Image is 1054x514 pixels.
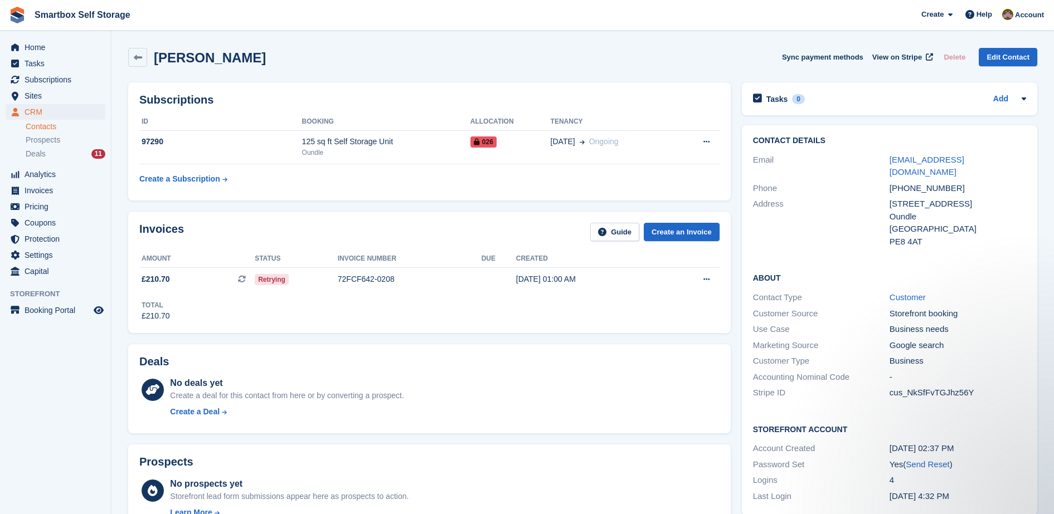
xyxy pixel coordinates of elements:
div: 125 sq ft Self Storage Unit [302,136,470,148]
div: Create a Subscription [139,173,220,185]
img: stora-icon-8386f47178a22dfd0bd8f6a31ec36ba5ce8667c1dd55bd0f319d3a0aa187defe.svg [9,7,26,23]
a: menu [6,104,105,120]
span: CRM [25,104,91,120]
span: 026 [470,136,497,148]
a: Smartbox Self Storage [30,6,135,24]
a: View on Stripe [868,48,935,66]
span: Retrying [255,274,289,285]
div: Oundle [890,211,1026,223]
a: Add [993,93,1008,106]
h2: [PERSON_NAME] [154,50,266,65]
a: menu [6,183,105,198]
div: No deals yet [170,376,404,390]
a: Create an Invoice [644,223,720,241]
div: Customer Source [753,307,890,320]
a: Customer [890,292,926,302]
div: [DATE] 01:00 AM [516,273,662,285]
div: PE8 4AT [890,236,1026,248]
div: [PHONE_NUMBER] [890,182,1026,195]
div: [STREET_ADDRESS] [890,198,1026,211]
h2: Subscriptions [139,94,720,106]
div: Marketing Source [753,339,890,352]
span: Protection [25,231,91,247]
a: menu [6,199,105,214]
span: Capital [25,263,91,279]
a: [EMAIL_ADDRESS][DOMAIN_NAME] [890,155,964,177]
span: Sites [25,88,91,104]
div: Customer Type [753,355,890,368]
a: menu [6,263,105,279]
a: menu [6,215,105,231]
div: Create a deal for this contact from here or by converting a prospect. [170,390,404,402]
a: menu [6,72,105,87]
div: Storefront booking [890,307,1026,320]
div: Business [890,355,1026,368]
button: Sync payment methods [782,48,863,66]
th: ID [139,113,302,131]
div: Phone [753,182,890,195]
span: Deals [26,149,46,159]
div: Total [142,300,170,310]
span: Settings [25,247,91,263]
div: Create a Deal [170,406,220,418]
a: Deals 11 [26,148,105,160]
th: Created [516,250,662,268]
div: Contact Type [753,291,890,304]
div: Last Login [753,490,890,503]
div: 0 [792,94,805,104]
span: Home [25,40,91,55]
div: Password Set [753,458,890,471]
a: menu [6,40,105,55]
a: Preview store [92,303,105,317]
h2: Deals [139,355,169,368]
a: Create a Subscription [139,169,227,189]
div: Google search [890,339,1026,352]
a: menu [6,56,105,71]
th: Booking [302,113,470,131]
div: Use Case [753,323,890,336]
a: Guide [590,223,639,241]
span: [DATE] [551,136,575,148]
span: Create [921,9,944,20]
span: Tasks [25,56,91,71]
div: Email [753,154,890,179]
img: Kayleigh Devlin [1002,9,1013,20]
div: Stripe ID [753,386,890,399]
a: menu [6,231,105,247]
h2: Prospects [139,456,193,468]
button: Delete [939,48,970,66]
div: Oundle [302,148,470,158]
span: Booking Portal [25,302,91,318]
span: Coupons [25,215,91,231]
h2: Storefront Account [753,423,1026,434]
span: £210.70 [142,273,170,285]
a: menu [6,247,105,263]
div: 72FCF642-0208 [338,273,482,285]
div: - [890,371,1026,384]
span: View on Stripe [872,52,922,63]
div: No prospects yet [170,477,409,491]
a: Prospects [26,134,105,146]
h2: Contact Details [753,136,1026,145]
a: Contacts [26,121,105,132]
h2: About [753,272,1026,283]
div: Account Created [753,442,890,455]
th: Amount [139,250,255,268]
a: menu [6,302,105,318]
th: Tenancy [551,113,677,131]
a: Edit Contact [979,48,1037,66]
span: Prospects [26,135,60,145]
span: Account [1015,9,1044,21]
div: Address [753,198,890,248]
span: Subscriptions [25,72,91,87]
span: Invoices [25,183,91,198]
a: menu [6,167,105,182]
span: Storefront [10,288,111,300]
span: Analytics [25,167,91,182]
span: Ongoing [589,137,619,146]
div: Logins [753,474,890,487]
span: Help [977,9,992,20]
span: Pricing [25,199,91,214]
div: [GEOGRAPHIC_DATA] [890,223,1026,236]
div: cus_NkSfFvTGJhz56Y [890,386,1026,399]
